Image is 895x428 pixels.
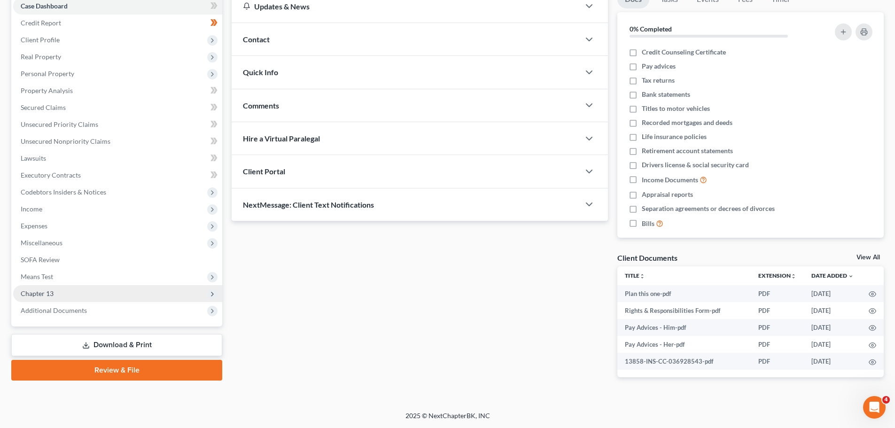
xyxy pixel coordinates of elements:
[642,219,654,228] span: Bills
[243,167,285,176] span: Client Portal
[21,120,98,128] span: Unsecured Priority Claims
[617,336,751,353] td: Pay Advices - Her-pdf
[642,132,707,141] span: Life insurance policies
[642,160,749,170] span: Drivers license & social security card
[21,137,110,145] span: Unsecured Nonpriority Claims
[21,222,47,230] span: Expenses
[617,285,751,302] td: Plan this one-pdf
[21,289,54,297] span: Chapter 13
[804,353,861,370] td: [DATE]
[630,25,672,33] strong: 0% Completed
[21,2,68,10] span: Case Dashboard
[13,251,222,268] a: SOFA Review
[751,302,804,319] td: PDF
[751,285,804,302] td: PDF
[642,104,710,113] span: Titles to motor vehicles
[21,86,73,94] span: Property Analysis
[243,200,374,209] span: NextMessage: Client Text Notifications
[21,53,61,61] span: Real Property
[11,334,222,356] a: Download & Print
[13,150,222,167] a: Lawsuits
[21,205,42,213] span: Income
[21,239,62,247] span: Miscellaneous
[804,336,861,353] td: [DATE]
[617,253,677,263] div: Client Documents
[882,396,890,404] span: 4
[243,68,278,77] span: Quick Info
[11,360,222,381] a: Review & File
[13,82,222,99] a: Property Analysis
[13,99,222,116] a: Secured Claims
[21,306,87,314] span: Additional Documents
[21,70,74,78] span: Personal Property
[243,1,568,11] div: Updates & News
[848,273,854,279] i: expand_more
[811,272,854,279] a: Date Added expand_more
[804,319,861,336] td: [DATE]
[639,273,645,279] i: unfold_more
[758,272,796,279] a: Extensionunfold_more
[13,15,222,31] a: Credit Report
[804,302,861,319] td: [DATE]
[642,90,690,99] span: Bank statements
[642,118,732,127] span: Recorded mortgages and deeds
[21,171,81,179] span: Executory Contracts
[625,272,645,279] a: Titleunfold_more
[617,353,751,370] td: 13858-INS-CC-036928543-pdf
[13,116,222,133] a: Unsecured Priority Claims
[642,62,676,71] span: Pay advices
[751,319,804,336] td: PDF
[642,47,726,57] span: Credit Counseling Certificate
[804,285,861,302] td: [DATE]
[856,254,880,261] a: View All
[13,167,222,184] a: Executory Contracts
[21,19,61,27] span: Credit Report
[617,319,751,336] td: Pay Advices - Him-pdf
[243,101,279,110] span: Comments
[642,146,733,156] span: Retirement account statements
[617,302,751,319] td: Rights & Responsibilities Form-pdf
[21,103,66,111] span: Secured Claims
[751,353,804,370] td: PDF
[642,175,698,185] span: Income Documents
[13,133,222,150] a: Unsecured Nonpriority Claims
[180,411,716,428] div: 2025 © NextChapterBK, INC
[642,204,775,213] span: Separation agreements or decrees of divorces
[243,35,270,44] span: Contact
[642,190,693,199] span: Appraisal reports
[751,336,804,353] td: PDF
[21,154,46,162] span: Lawsuits
[863,396,886,419] iframe: Intercom live chat
[642,76,675,85] span: Tax returns
[791,273,796,279] i: unfold_more
[21,36,60,44] span: Client Profile
[243,134,320,143] span: Hire a Virtual Paralegal
[21,188,106,196] span: Codebtors Insiders & Notices
[21,272,53,280] span: Means Test
[21,256,60,264] span: SOFA Review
